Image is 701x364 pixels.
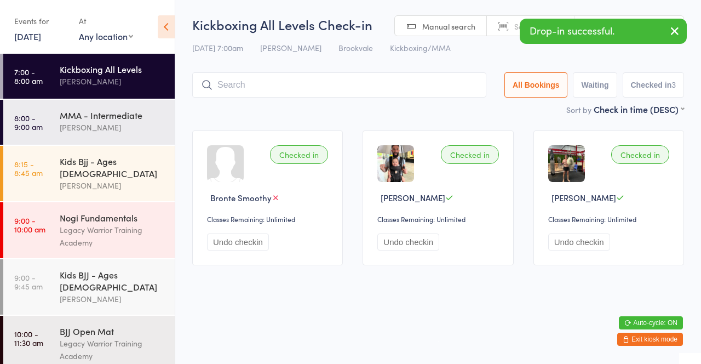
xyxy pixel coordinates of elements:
[14,113,43,131] time: 8:00 - 9:00 am
[520,19,687,44] div: Drop-in successful.
[14,160,43,177] time: 8:15 - 8:45 am
[390,42,451,53] span: Kickboxing/MMA
[338,42,373,53] span: Brookvale
[14,273,43,291] time: 9:00 - 9:45 am
[377,234,439,251] button: Undo checkin
[504,72,568,98] button: All Bookings
[548,214,673,224] div: Classes Remaining: Unlimited
[192,42,243,53] span: [DATE] 7:00am
[79,12,133,30] div: At
[3,259,175,315] a: 9:00 -9:45 amKids BJJ - Ages [DEMOGRAPHIC_DATA][PERSON_NAME]
[210,192,272,203] span: Bronte Smoothy
[14,216,45,234] time: 9:00 - 10:00 am
[260,42,321,53] span: [PERSON_NAME]
[14,67,43,85] time: 7:00 - 8:00 am
[377,214,502,224] div: Classes Remaining: Unlimited
[60,269,165,293] div: Kids BJJ - Ages [DEMOGRAPHIC_DATA]
[60,63,165,75] div: Kickboxing All Levels
[619,316,683,329] button: Auto-cycle: ON
[3,146,175,201] a: 8:15 -8:45 amKids Bjj - Ages [DEMOGRAPHIC_DATA][PERSON_NAME]
[60,155,165,179] div: Kids Bjj - Ages [DEMOGRAPHIC_DATA]
[573,72,617,98] button: Waiting
[60,121,165,134] div: [PERSON_NAME]
[617,333,683,346] button: Exit kiosk mode
[611,145,669,164] div: Checked in
[270,145,328,164] div: Checked in
[207,214,331,224] div: Classes Remaining: Unlimited
[3,54,175,99] a: 7:00 -8:00 amKickboxing All Levels[PERSON_NAME]
[60,109,165,121] div: MMA - Intermediate
[192,15,684,33] h2: Kickboxing All Levels Check-in
[192,72,486,98] input: Search
[422,21,475,32] span: Manual search
[548,145,585,182] img: image1736481781.png
[60,325,165,337] div: BJJ Open Mat
[60,293,165,305] div: [PERSON_NAME]
[623,72,685,98] button: Checked in3
[60,224,165,249] div: Legacy Warrior Training Academy
[566,104,591,115] label: Sort by
[60,337,165,362] div: Legacy Warrior Training Academy
[60,75,165,88] div: [PERSON_NAME]
[671,81,676,89] div: 3
[14,329,43,347] time: 10:00 - 11:30 am
[441,145,499,164] div: Checked in
[207,234,269,251] button: Undo checkin
[381,192,445,203] span: [PERSON_NAME]
[60,179,165,192] div: [PERSON_NAME]
[377,145,414,182] img: image1753665209.png
[60,212,165,224] div: Nogi Fundamentals
[14,30,41,42] a: [DATE]
[79,30,133,42] div: Any location
[548,234,610,251] button: Undo checkin
[514,21,564,32] span: Scanner input
[3,202,175,258] a: 9:00 -10:00 amNogi FundamentalsLegacy Warrior Training Academy
[3,100,175,145] a: 8:00 -9:00 amMMA - Intermediate[PERSON_NAME]
[594,103,684,115] div: Check in time (DESC)
[551,192,616,203] span: [PERSON_NAME]
[14,12,68,30] div: Events for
